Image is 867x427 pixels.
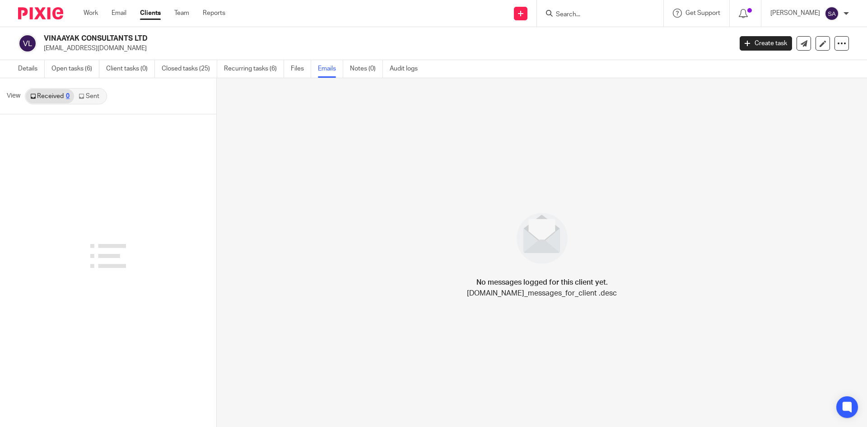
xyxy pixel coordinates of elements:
[350,60,383,78] a: Notes (0)
[44,44,726,53] p: [EMAIL_ADDRESS][DOMAIN_NAME]
[18,7,63,19] img: Pixie
[291,60,311,78] a: Files
[44,34,590,43] h2: VINAAYAK CONSULTANTS LTD
[740,36,792,51] a: Create task
[318,60,343,78] a: Emails
[390,60,424,78] a: Audit logs
[685,10,720,16] span: Get Support
[140,9,161,18] a: Clients
[7,91,20,101] span: View
[66,93,70,99] div: 0
[511,207,573,270] img: image
[203,9,225,18] a: Reports
[825,6,839,21] img: svg%3E
[26,89,74,103] a: Received0
[174,9,189,18] a: Team
[467,288,617,299] p: [DOMAIN_NAME]_messages_for_client .desc
[476,277,608,288] h4: No messages logged for this client yet.
[84,9,98,18] a: Work
[770,9,820,18] p: [PERSON_NAME]
[112,9,126,18] a: Email
[555,11,636,19] input: Search
[162,60,217,78] a: Closed tasks (25)
[18,60,45,78] a: Details
[51,60,99,78] a: Open tasks (6)
[224,60,284,78] a: Recurring tasks (6)
[106,60,155,78] a: Client tasks (0)
[74,89,106,103] a: Sent
[18,34,37,53] img: svg%3E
